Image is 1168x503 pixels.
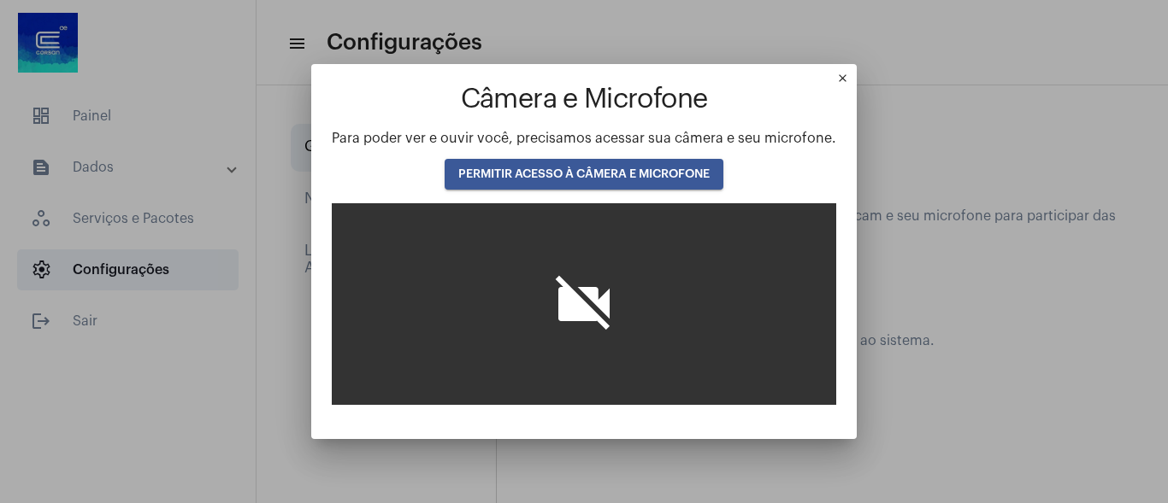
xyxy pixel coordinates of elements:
span: PERMITIR ACESSO À CÂMERA E MICROFONE [458,168,710,180]
mat-icon: close [836,72,857,92]
h1: Câmera e Microfone [332,85,836,114]
button: PERMITIR ACESSO À CÂMERA E MICROFONE [445,159,723,190]
i: videocam_off [550,270,618,338]
span: Para poder ver e ouvir você, precisamos acessar sua câmera e seu microfone. [332,132,836,145]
